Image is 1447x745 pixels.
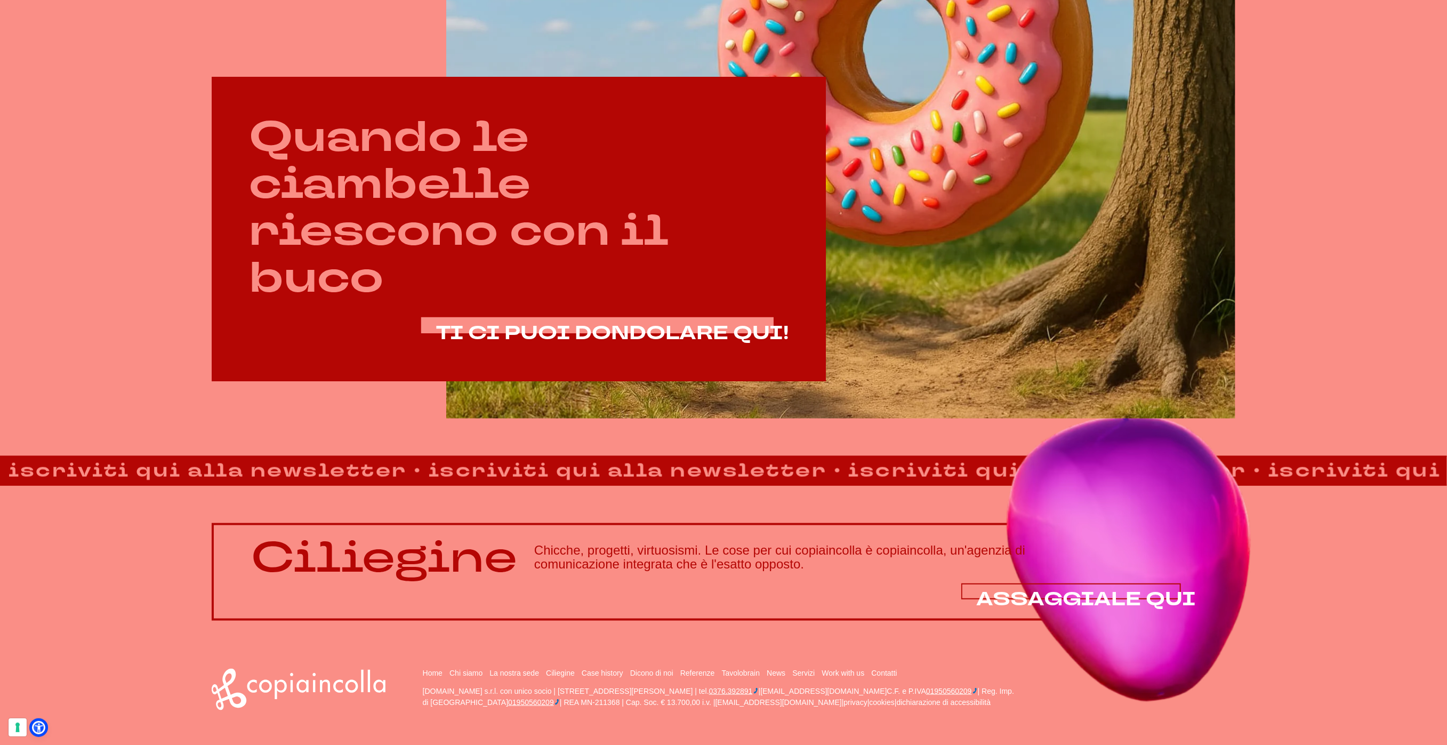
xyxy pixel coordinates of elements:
strong: iscriviti qui alla newsletter [951,457,1366,485]
p: Ciliegine [251,534,517,581]
a: Chi siamo [449,669,483,677]
span: ASSAGGIALE QUI [976,587,1196,612]
a: La nostra sede [489,669,539,677]
ctcspan: 01950560209 [926,687,972,695]
a: Work with us [822,669,865,677]
a: Tavolobrain [722,669,760,677]
a: [EMAIL_ADDRESS][DOMAIN_NAME] [716,698,842,707]
a: Servizi [792,669,815,677]
ctc: Chiama 0376.392891 con Linkus Desktop Client [709,687,759,695]
p: [DOMAIN_NAME] s.r.l. con unico socio | [STREET_ADDRESS][PERSON_NAME] | tel. | C.F. e P.IVA | Reg.... [423,686,1018,708]
a: News [767,669,785,677]
a: Dicono di noi [630,669,673,677]
strong: iscriviti qui alla newsletter [111,457,527,485]
strong: iscriviti qui alla newsletter [531,457,946,485]
button: Le tue preferenze relative al consenso per le tecnologie di tracciamento [9,718,27,736]
span: TI CI PUOI DONDOLARE QUI! [436,321,789,346]
a: privacy [844,698,867,707]
a: cookies [870,698,895,707]
a: Case history [582,669,623,677]
h3: Chicche, progetti, virtuosismi. Le cose per cui copiaincolla è copiaincolla, un'agenzia di comuni... [534,543,1196,572]
a: ASSAGGIALE QUI [976,589,1196,610]
ctc: Chiama 01950560209 con Linkus Desktop Client [508,698,560,707]
a: Open Accessibility Menu [32,721,45,734]
a: TI CI PUOI DONDOLARE QUI! [436,323,789,344]
a: Contatti [872,669,897,677]
a: Ciliegine [546,669,575,677]
h2: Quando le ciambelle riescono con il buco [249,114,789,302]
a: [EMAIL_ADDRESS][DOMAIN_NAME] [760,687,887,695]
a: Home [423,669,443,677]
ctcspan: 0376.392891 [709,687,753,695]
a: Referenze [680,669,715,677]
ctc: Chiama 01950560209 con Linkus Desktop Client [926,687,978,695]
ctcspan: 01950560209 [508,698,554,707]
a: dichiarazione di accessibilità [897,698,991,707]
